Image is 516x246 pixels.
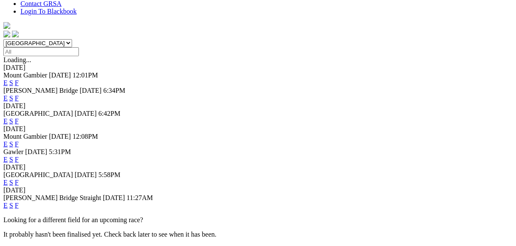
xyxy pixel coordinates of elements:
[127,194,153,201] span: 11:27AM
[20,8,77,15] a: Login To Blackbook
[9,140,13,148] a: S
[15,202,19,209] a: F
[49,72,71,79] span: [DATE]
[3,87,78,94] span: [PERSON_NAME] Bridge
[3,102,513,110] div: [DATE]
[103,194,125,201] span: [DATE]
[9,202,13,209] a: S
[3,31,10,37] img: facebook.svg
[3,133,47,140] span: Mount Gambier
[3,186,513,194] div: [DATE]
[49,133,71,140] span: [DATE]
[3,110,73,117] span: [GEOGRAPHIC_DATA]
[9,156,13,163] a: S
[3,22,10,29] img: logo-grsa-white.png
[3,202,8,209] a: E
[9,79,13,86] a: S
[15,79,19,86] a: F
[99,171,121,178] span: 5:58PM
[3,47,79,56] input: Select date
[3,56,31,63] span: Loading...
[49,148,71,155] span: 5:31PM
[3,140,8,148] a: E
[15,140,19,148] a: F
[15,179,19,186] a: F
[9,117,13,125] a: S
[103,87,125,94] span: 6:34PM
[75,110,97,117] span: [DATE]
[3,64,513,72] div: [DATE]
[3,194,101,201] span: [PERSON_NAME] Bridge Straight
[12,31,19,37] img: twitter.svg
[15,156,19,163] a: F
[3,231,217,238] partial: It probably hasn't been finalised yet. Check back later to see when it has been.
[9,179,13,186] a: S
[3,171,73,178] span: [GEOGRAPHIC_DATA]
[75,171,97,178] span: [DATE]
[72,133,98,140] span: 12:08PM
[3,216,513,224] p: Looking for a different field for an upcoming race?
[3,148,23,155] span: Gawler
[15,117,19,125] a: F
[15,94,19,102] a: F
[3,156,8,163] a: E
[72,72,98,79] span: 12:01PM
[3,94,8,102] a: E
[25,148,47,155] span: [DATE]
[3,72,47,79] span: Mount Gambier
[9,94,13,102] a: S
[3,163,513,171] div: [DATE]
[3,117,8,125] a: E
[3,125,513,133] div: [DATE]
[3,79,8,86] a: E
[3,179,8,186] a: E
[99,110,121,117] span: 6:42PM
[80,87,102,94] span: [DATE]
